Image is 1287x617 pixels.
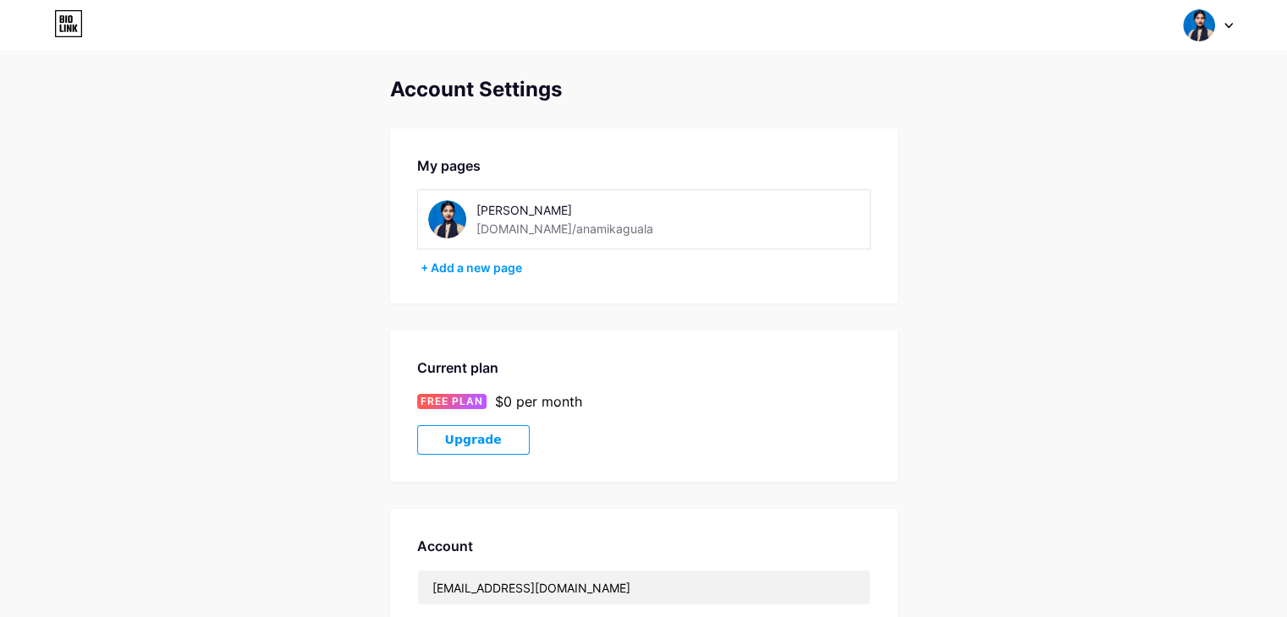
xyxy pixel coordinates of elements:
[476,220,653,238] div: [DOMAIN_NAME]/anamikaguala
[495,391,582,412] div: $0 per month
[1183,9,1215,41] img: anamikaguala
[417,536,871,556] div: Account
[421,394,483,409] span: FREE PLAN
[445,433,502,447] span: Upgrade
[418,571,870,604] input: Email
[428,200,466,238] img: anamikaguala
[390,78,898,101] div: Account Settings
[417,156,871,176] div: My pages
[417,358,871,378] div: Current plan
[421,259,871,276] div: + Add a new page
[476,201,716,219] div: [PERSON_NAME]
[417,425,530,455] button: Upgrade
